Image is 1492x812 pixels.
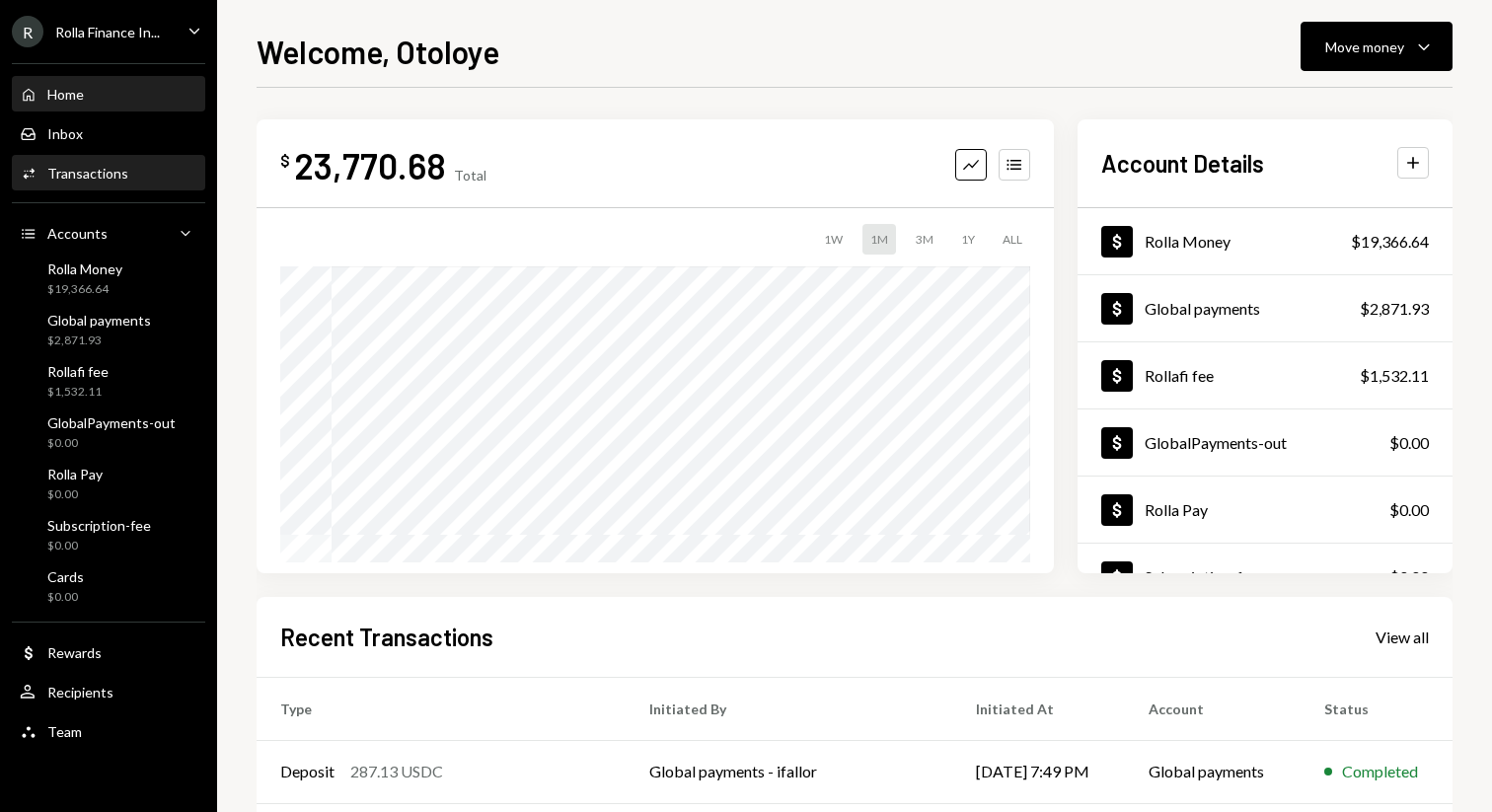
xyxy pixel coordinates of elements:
div: Global payments [47,312,151,329]
th: Status [1301,677,1453,740]
div: $0.00 [47,538,151,554]
div: Inbox [47,125,83,142]
div: 1Y [953,224,983,255]
div: $1,532.11 [1360,364,1429,388]
a: Inbox [12,115,205,151]
a: Team [12,713,205,749]
a: Global payments$2,871.93 [12,306,205,353]
div: GlobalPayments-out [1145,433,1287,452]
button: Move money [1301,22,1453,71]
div: 287.13 USDC [350,760,443,783]
div: Rollafi fee [1145,366,1214,385]
th: Initiated At [952,677,1126,740]
a: Rollafi fee$1,532.11 [12,357,205,405]
div: Team [47,723,82,740]
div: View all [1376,627,1429,647]
a: Subscription-fee$0.00 [12,511,205,558]
div: Completed [1342,760,1418,783]
div: $1,532.11 [47,384,109,401]
a: Subscription-fee$0.00 [1078,544,1453,610]
h2: Account Details [1101,147,1264,180]
div: Rolla Money [1145,232,1231,251]
a: GlobalPayments-out$0.00 [12,408,205,456]
a: Rolla Pay$0.00 [12,460,205,507]
div: Total [454,167,486,184]
h1: Welcome, Otoloye [257,32,499,71]
div: Cards [47,568,84,585]
div: $0.00 [1389,565,1429,589]
div: Recipients [47,684,113,701]
div: Rollafi fee [47,363,109,380]
div: 1W [816,224,851,255]
th: Initiated By [626,677,952,740]
div: $19,366.64 [47,281,122,298]
div: 1M [862,224,896,255]
div: Move money [1325,37,1404,57]
div: GlobalPayments-out [47,414,176,431]
div: $2,871.93 [1360,297,1429,321]
th: Type [257,677,626,740]
h2: Recent Transactions [280,621,493,653]
div: Accounts [47,225,108,242]
a: GlobalPayments-out$0.00 [1078,409,1453,476]
div: R [12,16,43,47]
div: $0.00 [1389,431,1429,455]
a: Home [12,76,205,111]
a: Transactions [12,155,205,190]
td: Global payments - ifallor [626,740,952,803]
div: $2,871.93 [47,332,151,349]
div: Rolla Pay [1145,500,1208,519]
div: Home [47,86,84,103]
div: Rolla Finance In... [55,24,160,40]
a: Global payments$2,871.93 [1078,275,1453,341]
div: $0.00 [1389,498,1429,522]
a: Rolla Pay$0.00 [1078,477,1453,543]
div: $0.00 [47,589,84,606]
a: Rolla Money$19,366.64 [1078,208,1453,274]
div: $ [280,151,290,171]
div: Transactions [47,165,128,182]
div: Rolla Money [47,260,122,277]
div: Deposit [280,760,335,783]
a: Recipients [12,674,205,709]
div: 3M [908,224,941,255]
div: 23,770.68 [294,143,446,187]
div: Subscription-fee [1145,567,1258,586]
a: Cards$0.00 [12,562,205,610]
a: View all [1376,626,1429,647]
div: $0.00 [47,486,103,503]
a: Rewards [12,634,205,670]
div: Global payments [1145,299,1260,318]
div: $0.00 [47,435,176,452]
td: Global payments [1125,740,1301,803]
div: ALL [995,224,1030,255]
div: Rewards [47,644,102,661]
div: Rolla Pay [47,466,103,482]
td: [DATE] 7:49 PM [952,740,1126,803]
div: Subscription-fee [47,517,151,534]
th: Account [1125,677,1301,740]
a: Rollafi fee$1,532.11 [1078,342,1453,408]
a: Rolla Money$19,366.64 [12,255,205,302]
a: Accounts [12,215,205,251]
div: $19,366.64 [1351,230,1429,254]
